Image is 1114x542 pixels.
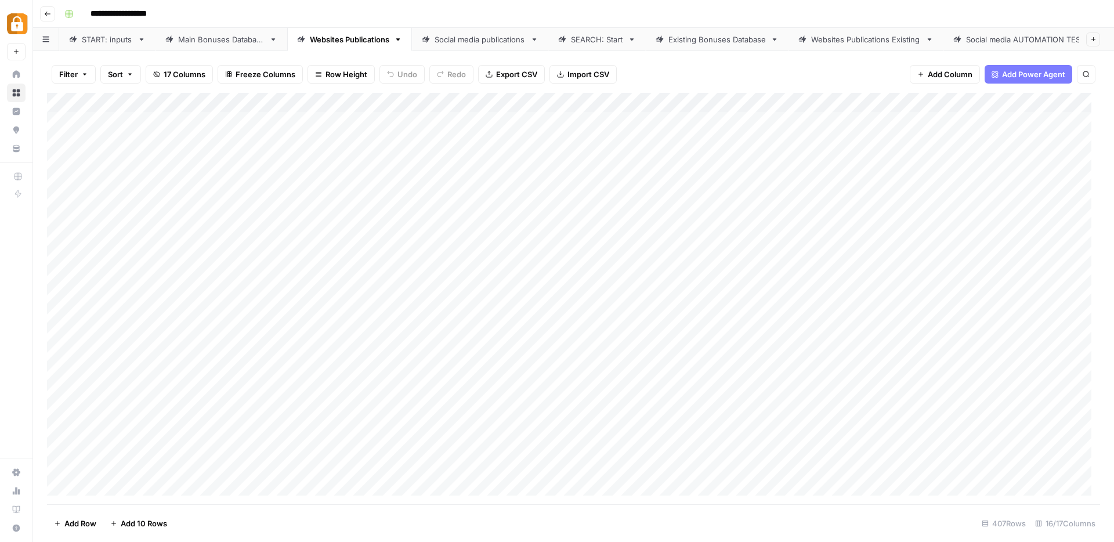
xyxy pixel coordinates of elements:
a: Opportunities [7,121,26,139]
span: Import CSV [567,68,609,80]
span: Add Power Agent [1002,68,1065,80]
button: Workspace: Adzz [7,9,26,38]
img: Adzz Logo [7,13,28,34]
a: Websites Publications Existing [789,28,943,51]
span: 17 Columns [164,68,205,80]
span: Freeze Columns [236,68,295,80]
span: Sort [108,68,123,80]
div: SEARCH: Start [571,34,623,45]
span: Row Height [325,68,367,80]
a: START: inputs [59,28,155,51]
button: Freeze Columns [218,65,303,84]
a: Settings [7,463,26,482]
div: Websites Publications [310,34,389,45]
div: START: inputs [82,34,133,45]
button: Row Height [308,65,375,84]
button: Add Column [910,65,980,84]
span: Add 10 Rows [121,518,167,529]
span: Undo [397,68,417,80]
a: Main Bonuses Database [155,28,287,51]
button: Help + Support [7,519,26,537]
a: Social media AUTOMATION TEST [943,28,1110,51]
button: Filter [52,65,96,84]
a: Existing Bonuses Database [646,28,789,51]
div: Social media AUTOMATION TEST [966,34,1087,45]
button: Import CSV [549,65,617,84]
span: Export CSV [496,68,537,80]
button: 17 Columns [146,65,213,84]
button: Redo [429,65,473,84]
a: Usage [7,482,26,500]
a: Browse [7,84,26,102]
span: Add Column [928,68,972,80]
div: Websites Publications Existing [811,34,921,45]
div: Main Bonuses Database [178,34,265,45]
button: Undo [379,65,425,84]
div: 16/17 Columns [1030,514,1100,533]
div: Existing Bonuses Database [668,34,766,45]
button: Add 10 Rows [103,514,174,533]
span: Add Row [64,518,96,529]
a: SEARCH: Start [548,28,646,51]
button: Add Row [47,514,103,533]
a: Your Data [7,139,26,158]
span: Filter [59,68,78,80]
div: 407 Rows [977,514,1030,533]
a: Social media publications [412,28,548,51]
button: Sort [100,65,141,84]
button: Add Power Agent [985,65,1072,84]
a: Learning Hub [7,500,26,519]
a: Home [7,65,26,84]
button: Export CSV [478,65,545,84]
a: Insights [7,102,26,121]
span: Redo [447,68,466,80]
div: Social media publications [435,34,526,45]
a: Websites Publications [287,28,412,51]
